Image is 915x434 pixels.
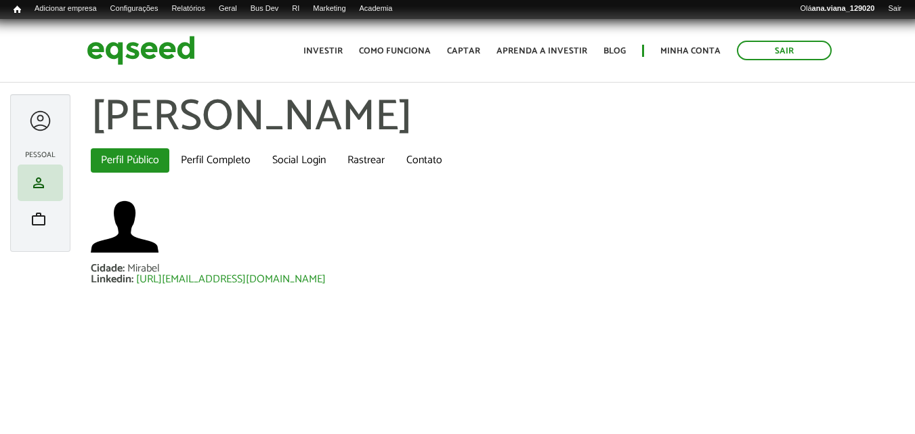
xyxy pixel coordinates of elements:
a: Aprenda a investir [496,47,587,56]
a: Rastrear [337,148,395,173]
a: Marketing [306,3,352,14]
img: Foto de Ana Viana [91,193,158,261]
a: Captar [447,47,480,56]
div: Cidade [91,263,127,274]
a: work [21,211,60,227]
span: work [30,211,47,227]
strong: ana.viana_129020 [812,4,875,12]
h1: [PERSON_NAME] [91,94,905,142]
a: Adicionar empresa [28,3,104,14]
a: Sair [881,3,908,14]
span: person [30,175,47,191]
a: Relatórios [165,3,211,14]
a: Perfil Completo [171,148,261,173]
a: Sair [737,41,832,60]
img: EqSeed [87,32,195,68]
a: RI [285,3,306,14]
a: Ver perfil do usuário. [91,193,158,261]
a: Início [7,3,28,16]
h2: Pessoal [18,151,63,159]
a: [URL][EMAIL_ADDRESS][DOMAIN_NAME] [136,274,326,285]
span: : [123,259,125,278]
a: Expandir menu [28,108,53,133]
div: Mirabel [127,263,160,274]
a: Contato [396,148,452,173]
div: Linkedin [91,274,136,285]
a: Oláana.viana_129020 [794,3,882,14]
a: Perfil Público [91,148,169,173]
a: Investir [303,47,343,56]
li: Meu perfil [18,165,63,201]
a: Geral [212,3,244,14]
a: Social Login [262,148,336,173]
span: : [131,270,133,288]
a: Blog [603,47,626,56]
a: Como funciona [359,47,431,56]
a: Bus Dev [244,3,286,14]
a: Minha conta [660,47,721,56]
a: person [21,175,60,191]
li: Meu portfólio [18,201,63,238]
a: Academia [353,3,400,14]
a: Configurações [104,3,165,14]
span: Início [14,5,21,14]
